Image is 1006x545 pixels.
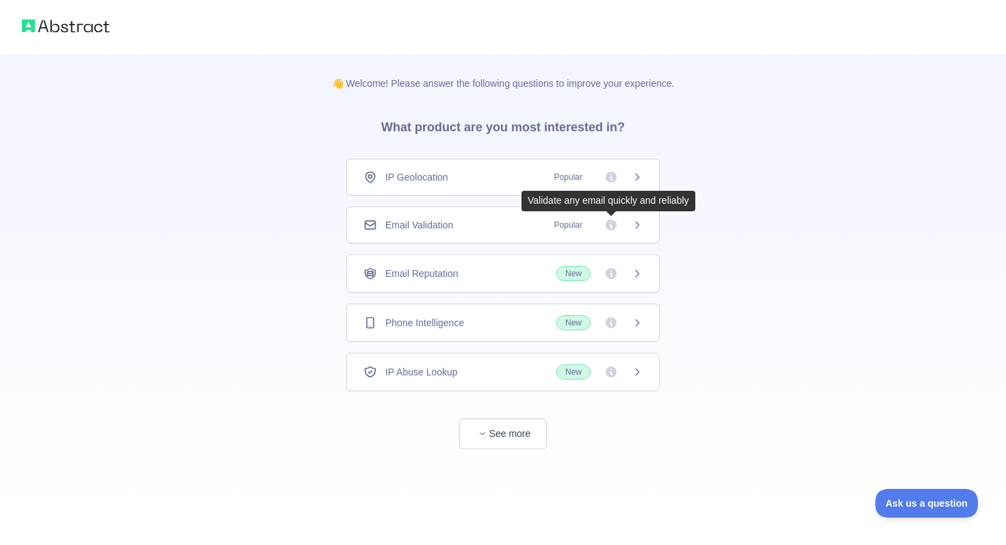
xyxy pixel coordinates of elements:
[556,315,591,330] span: New
[546,170,591,184] span: Popular
[385,267,459,280] span: Email Reputation
[546,218,591,232] span: Popular
[22,16,109,36] img: Abstract logo
[459,418,547,449] button: See more
[528,194,689,208] div: Validate any email quickly and reliably
[359,90,647,159] h3: What product are you most interested in?
[385,170,448,184] span: IP Geolocation
[385,218,453,232] span: Email Validation
[875,489,979,518] iframe: Toggle Customer Support
[385,316,464,330] span: Phone Intelligence
[385,365,458,379] span: IP Abuse Lookup
[310,55,697,90] p: 👋 Welcome! Please answer the following questions to improve your experience.
[556,364,591,380] span: New
[556,266,591,281] span: New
